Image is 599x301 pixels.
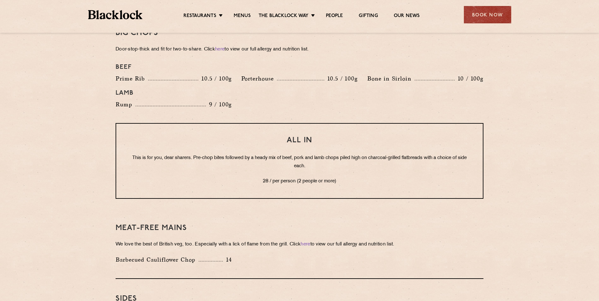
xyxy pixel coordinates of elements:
[223,256,232,264] p: 14
[116,29,483,37] h3: Big Chops
[301,242,310,247] a: here
[234,13,251,20] a: Menus
[129,136,470,145] h3: All In
[215,47,225,52] a: here
[359,13,378,20] a: Gifting
[206,100,232,109] p: 9 / 100g
[116,74,148,83] p: Prime Rib
[129,154,470,170] p: This is for you, dear sharers. Pre-chop bites followed by a heady mix of beef, pork and lamb chop...
[129,177,470,186] p: 28 / per person (2 people or more)
[116,255,199,264] p: Barbecued Cauliflower Chop
[259,13,308,20] a: The Blacklock Way
[88,10,143,19] img: BL_Textured_Logo-footer-cropped.svg
[116,45,483,54] p: Door-stop-thick and fit for two-to-share. Click to view our full allergy and nutrition list.
[394,13,420,20] a: Our News
[198,74,232,83] p: 10.5 / 100g
[116,100,135,109] p: Rump
[464,6,511,23] div: Book Now
[241,74,277,83] p: Porterhouse
[116,224,483,232] h3: Meat-Free mains
[116,240,483,249] p: We love the best of British veg, too. Especially with a lick of flame from the grill. Click to vi...
[455,74,483,83] p: 10 / 100g
[367,74,415,83] p: Bone in Sirloin
[116,63,483,71] h4: Beef
[326,13,343,20] a: People
[116,89,483,97] h4: Lamb
[183,13,216,20] a: Restaurants
[324,74,358,83] p: 10.5 / 100g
